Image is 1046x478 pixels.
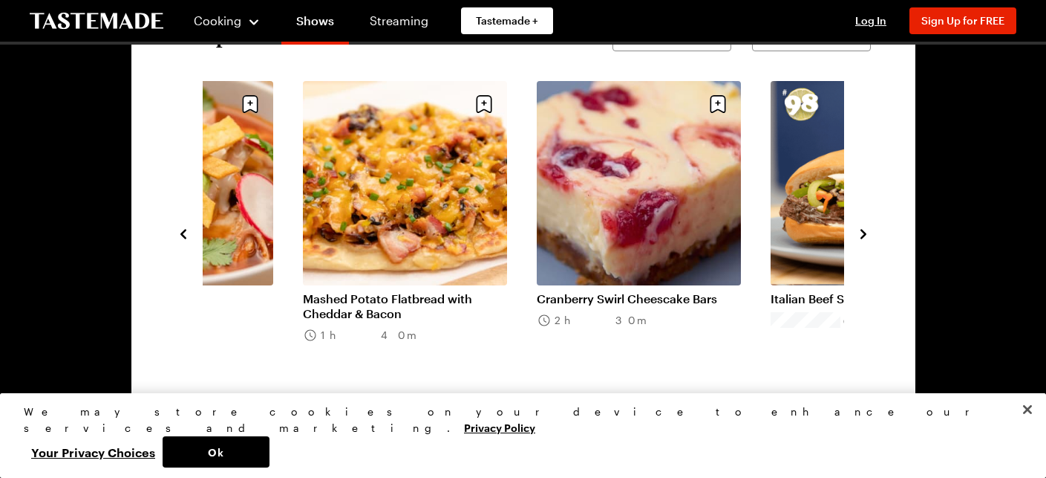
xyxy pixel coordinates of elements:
button: Your Privacy Choices [24,436,163,468]
button: Save recipe [236,90,264,118]
div: 6 / 8 [303,81,537,385]
a: To Tastemade Home Page [30,13,163,30]
a: Mashed Potato Flatbread with Cheddar & Bacon [303,291,507,321]
button: Close [1011,393,1044,426]
div: 8 / 8 [771,81,1004,385]
button: navigate to previous item [176,224,191,242]
button: Sign Up for FREE [909,7,1016,34]
button: Save recipe [470,90,498,118]
a: Shows [281,3,349,45]
button: Ok [163,436,269,468]
span: Sign Up for FREE [921,14,1004,27]
div: Privacy [24,404,1010,468]
button: Save recipe [704,90,732,118]
div: 7 / 8 [537,81,771,385]
button: Cooking [193,3,261,39]
a: Italian Beef Sandwich [771,291,975,306]
button: navigate to next item [856,224,871,242]
div: We may store cookies on your device to enhance our services and marketing. [24,404,1010,436]
span: Cooking [194,13,241,28]
button: Log In [841,13,900,28]
a: More information about your privacy, opens in a new tab [464,420,535,434]
a: Cranberry Swirl Cheescake Bars [537,291,741,306]
span: Log In [855,14,886,27]
span: Tastemade + [476,13,538,28]
a: Tastemade + [461,7,553,34]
